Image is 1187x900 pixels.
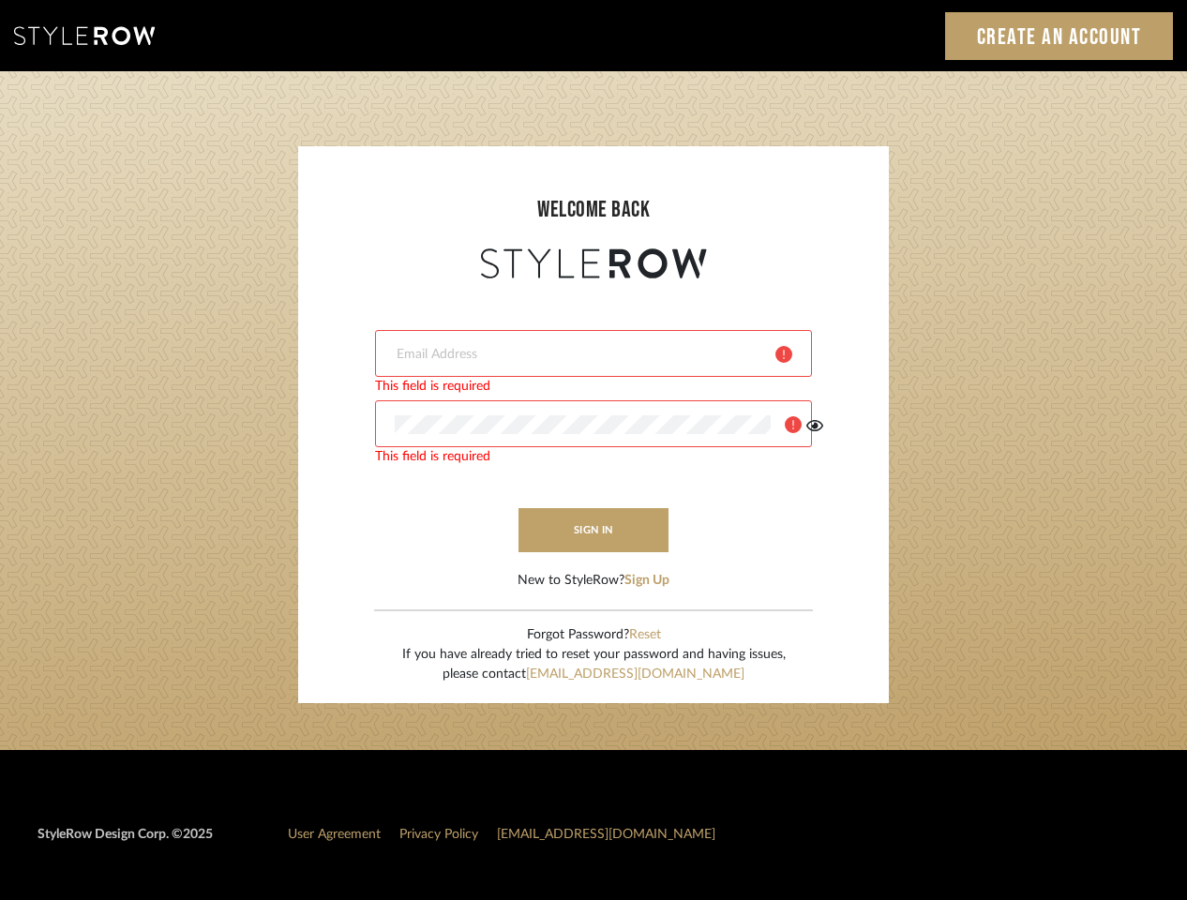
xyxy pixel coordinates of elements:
a: Create an Account [945,12,1174,60]
div: Forgot Password? [402,625,786,645]
div: welcome back [317,193,870,227]
div: New to StyleRow? [518,571,669,591]
div: This field is required [375,377,812,397]
button: Sign Up [624,571,669,591]
a: [EMAIL_ADDRESS][DOMAIN_NAME] [526,667,744,681]
a: [EMAIL_ADDRESS][DOMAIN_NAME] [497,828,715,841]
div: This field is required [375,447,812,467]
a: Privacy Policy [399,828,478,841]
input: Email Address [395,345,761,364]
button: Reset [629,625,661,645]
a: User Agreement [288,828,381,841]
button: sign in [518,508,669,552]
div: If you have already tried to reset your password and having issues, please contact [402,645,786,684]
div: StyleRow Design Corp. ©2025 [38,825,213,860]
